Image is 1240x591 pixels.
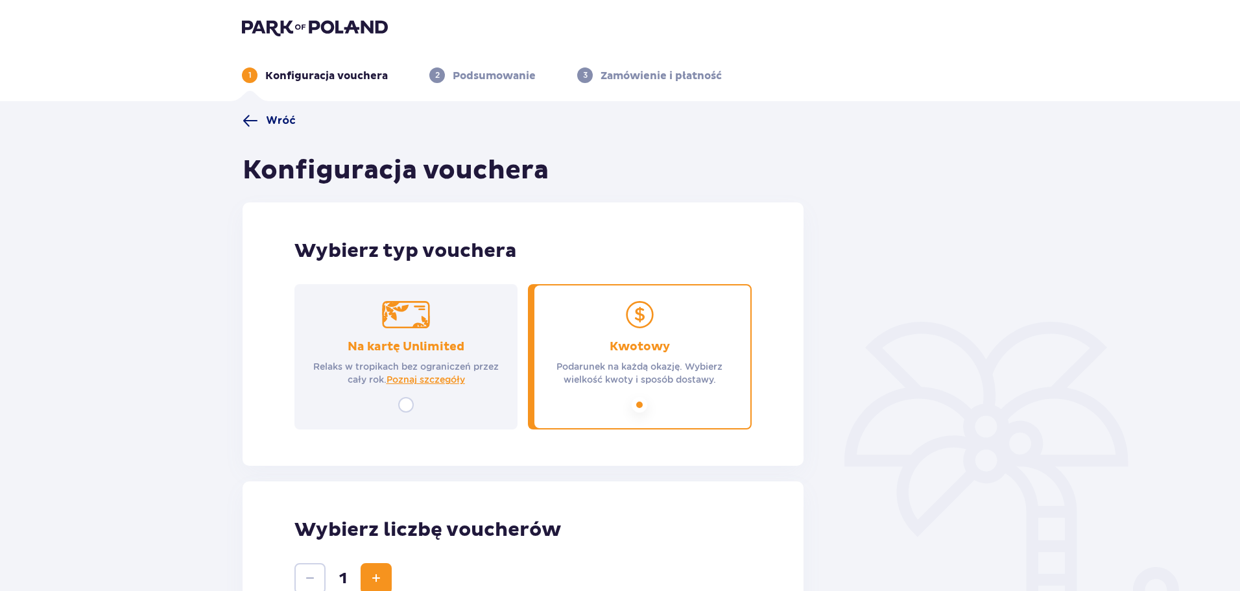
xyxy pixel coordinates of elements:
[306,360,506,386] p: Relaks w tropikach bez ograniczeń przez cały rok.
[387,373,465,386] a: Poznaj szczegóły
[610,339,670,355] p: Kwotowy
[453,69,536,83] p: Podsumowanie
[266,114,296,128] span: Wróć
[294,239,752,263] p: Wybierz typ vouchera
[294,518,752,542] p: Wybierz liczbę voucherów
[328,569,358,588] span: 1
[243,154,549,187] h1: Konfiguracja vouchera
[435,69,440,81] p: 2
[601,69,722,83] p: Zamówienie i płatność
[583,69,588,81] p: 3
[348,339,464,355] p: Na kartę Unlimited
[242,18,388,36] img: Park of Poland logo
[540,360,739,386] p: Podarunek na każdą okazję. Wybierz wielkość kwoty i sposób dostawy.
[265,69,388,83] p: Konfiguracja vouchera
[248,69,252,81] p: 1
[243,113,296,128] a: Wróć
